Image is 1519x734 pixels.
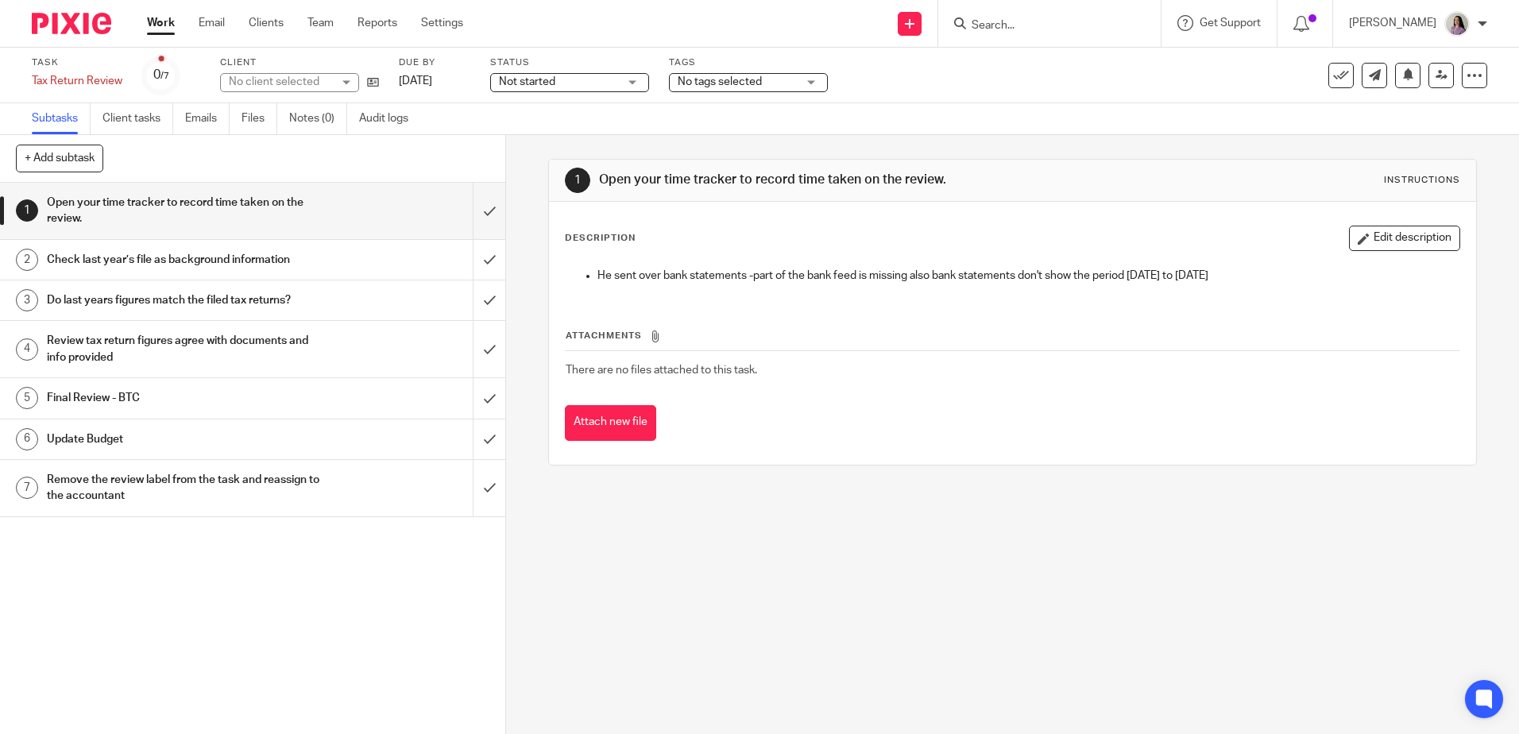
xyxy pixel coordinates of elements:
div: 4 [16,338,38,361]
a: Team [307,15,334,31]
div: Tax Return Review [32,73,122,89]
small: /7 [160,71,169,80]
a: Files [242,103,277,134]
a: Clients [249,15,284,31]
div: 7 [16,477,38,499]
img: Pixie [32,13,111,34]
div: 1 [16,199,38,222]
a: Emails [185,103,230,134]
p: [PERSON_NAME] [1349,15,1436,31]
img: Olivia.jpg [1444,11,1470,37]
label: Client [220,56,379,69]
h1: Do last years figures match the filed tax returns? [47,288,320,312]
a: Audit logs [359,103,420,134]
div: 3 [16,289,38,311]
div: 5 [16,387,38,409]
p: He sent over bank statements -part of the bank feed is missing also bank statements don't show th... [597,268,1459,284]
h1: Update Budget [47,427,320,451]
label: Status [490,56,649,69]
a: Reports [358,15,397,31]
button: + Add subtask [16,145,103,172]
a: Settings [421,15,463,31]
h1: Check last year’s file as background information [47,248,320,272]
button: Edit description [1349,226,1460,251]
h1: Open your time tracker to record time taken on the review. [599,172,1046,188]
a: Subtasks [32,103,91,134]
label: Tags [669,56,828,69]
a: Notes (0) [289,103,347,134]
label: Task [32,56,122,69]
div: 1 [565,168,590,193]
div: 6 [16,428,38,450]
h1: Final Review - BTC [47,386,320,410]
a: Client tasks [102,103,173,134]
input: Search [970,19,1113,33]
span: Not started [499,76,555,87]
span: Attachments [566,331,642,340]
div: No client selected [229,74,332,90]
h1: Open your time tracker to record time taken on the review. [47,191,320,231]
span: There are no files attached to this task. [566,365,757,376]
div: 2 [16,249,38,271]
h1: Remove the review label from the task and reassign to the accountant [47,468,320,508]
p: Description [565,232,636,245]
button: Attach new file [565,405,656,441]
label: Due by [399,56,470,69]
span: Get Support [1200,17,1261,29]
div: Instructions [1384,174,1460,187]
span: [DATE] [399,75,432,87]
a: Work [147,15,175,31]
div: 0 [153,66,169,84]
span: No tags selected [678,76,762,87]
a: Email [199,15,225,31]
h1: Review tax return figures agree with documents and info provided [47,329,320,369]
